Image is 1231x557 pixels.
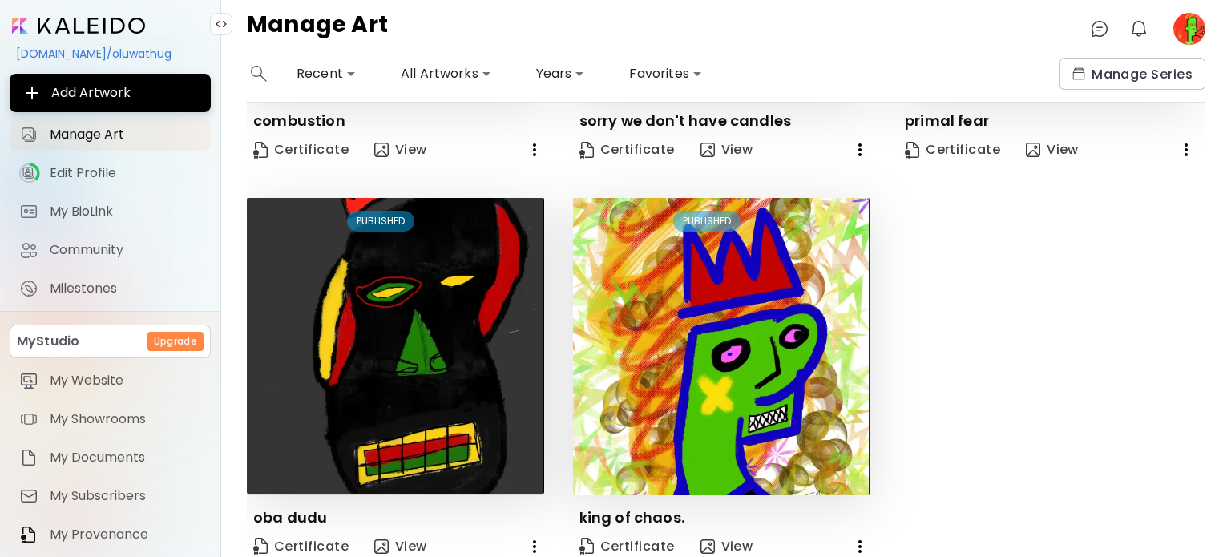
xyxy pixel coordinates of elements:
a: completeMy BioLink iconMy BioLink [10,196,211,228]
a: iconcompleteEdit Profile [10,157,211,189]
span: View [1026,141,1079,159]
div: Recent [290,61,362,87]
p: MyStudio [17,332,79,351]
img: item [19,486,38,506]
div: Favorites [623,61,708,87]
img: Manage Art icon [19,125,38,144]
img: item [19,410,38,429]
button: view-artView [694,134,760,166]
img: item [19,371,38,390]
button: Add Artwork [10,74,211,112]
img: item [19,525,38,544]
a: CertificateCertificate [247,134,355,166]
button: search [247,58,271,90]
p: combustion [253,111,345,131]
span: Manage Series [1072,66,1193,83]
img: Certificate [253,142,268,159]
span: Certificate [253,141,349,159]
span: My Website [50,373,201,389]
a: itemMy Documents [10,442,211,474]
img: search [251,66,267,82]
a: Manage Art iconManage Art [10,119,211,151]
span: Manage Art [50,127,201,143]
span: Milestones [50,281,201,297]
h6: Upgrade [154,334,197,349]
div: [DOMAIN_NAME]/oluwathug [10,40,211,67]
img: thumbnail [247,198,544,494]
span: My Showrooms [50,411,201,427]
span: View [374,141,427,159]
img: view-art [374,143,389,157]
span: Certificate [579,538,675,555]
img: chatIcon [1090,19,1109,38]
p: king of chaos. [579,508,684,527]
img: collections [1072,67,1085,80]
button: collectionsManage Series [1059,58,1205,90]
img: view-art [700,143,715,157]
div: All Artworks [394,61,498,87]
span: Edit Profile [50,165,201,181]
a: completeMilestones iconMilestones [10,272,211,305]
a: CertificateCertificate [898,134,1007,166]
span: My Provenance [50,527,201,543]
span: Certificate [253,538,349,555]
span: Certificate [905,141,1000,159]
button: view-artView [368,134,434,166]
img: Certificate [905,142,919,159]
img: Milestones icon [19,279,38,298]
img: Certificate [579,538,594,555]
button: view-artView [1019,134,1085,166]
a: CertificateCertificate [573,134,681,166]
img: item [19,448,38,467]
a: itemMy Subscribers [10,480,211,512]
span: My Documents [50,450,201,466]
img: Certificate [579,142,594,159]
p: sorry we don't have candles [579,111,792,131]
button: bellIcon [1125,15,1152,42]
span: View [700,141,753,159]
p: oba dudu [253,508,327,527]
img: collapse [215,18,228,30]
img: Certificate [253,538,268,555]
span: My Subscribers [50,488,201,504]
span: Community [50,242,201,258]
img: view-art [374,539,389,554]
a: Community iconCommunity [10,234,211,266]
a: itemMy Provenance [10,519,211,551]
span: View [700,538,753,555]
div: PUBLISHED [673,211,741,232]
span: My BioLink [50,204,201,220]
p: primal fear [905,111,989,131]
span: Certificate [579,141,675,159]
img: My BioLink icon [19,202,38,221]
img: thumbnail [573,198,870,495]
a: itemMy Website [10,365,211,397]
img: Community icon [19,240,38,260]
span: Add Artwork [22,83,198,103]
h4: Manage Art [247,13,388,45]
div: Years [530,61,591,87]
a: itemMy Showrooms [10,403,211,435]
img: view-art [700,539,715,554]
img: view-art [1026,143,1040,157]
div: PUBLISHED [347,211,414,232]
span: View [374,538,427,555]
img: bellIcon [1129,19,1148,38]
